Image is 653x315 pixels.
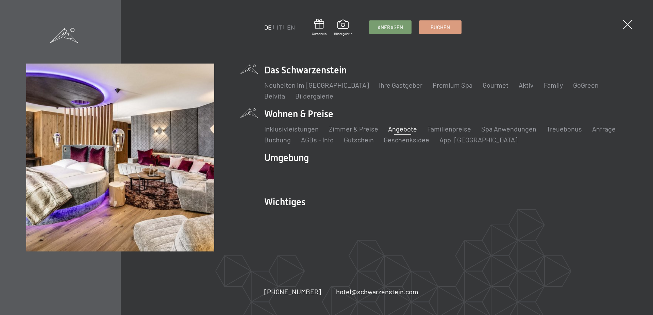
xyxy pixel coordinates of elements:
a: Premium Spa [433,81,472,89]
a: Gutschein [312,19,326,36]
a: Inklusivleistungen [264,125,318,133]
a: Belvita [264,92,285,100]
span: Bildergalerie [334,31,352,36]
span: [PHONE_NUMBER] [264,287,321,296]
a: IT [277,23,282,31]
a: Neuheiten im [GEOGRAPHIC_DATA] [264,81,369,89]
a: Buchen [419,21,461,34]
a: Buchung [264,136,290,144]
a: Gourmet [483,81,508,89]
span: Buchen [431,24,450,31]
a: Spa Anwendungen [481,125,536,133]
a: Geschenksidee [384,136,429,144]
a: GoGreen [573,81,599,89]
a: Anfrage [592,125,616,133]
a: Anfragen [369,21,411,34]
a: App. [GEOGRAPHIC_DATA] [439,136,518,144]
a: Angebote [388,125,417,133]
span: Gutschein [312,31,326,36]
a: DE [264,23,271,31]
a: Gutschein [344,136,373,144]
a: Bildergalerie [295,92,333,100]
a: [PHONE_NUMBER] [264,287,321,296]
a: AGBs - Info [301,136,333,144]
a: hotel@schwarzenstein.com [336,287,418,296]
span: Anfragen [378,24,403,31]
a: Zimmer & Preise [329,125,378,133]
a: Family [544,81,563,89]
a: Treuebonus [547,125,582,133]
a: Ihre Gastgeber [379,81,422,89]
a: EN [287,23,295,31]
a: Bildergalerie [334,20,352,36]
a: Familienpreise [427,125,471,133]
a: Aktiv [519,81,534,89]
